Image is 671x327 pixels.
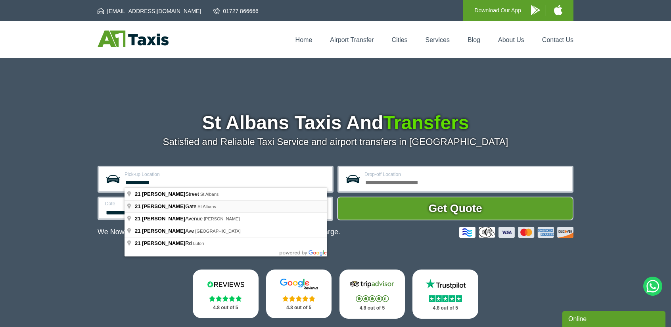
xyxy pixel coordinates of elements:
[266,270,332,318] a: Google Stars 4.8 out of 5
[135,228,140,234] span: 21
[105,201,207,206] label: Date
[98,136,573,147] p: Satisfied and Reliable Taxi Service and airport transfers in [GEOGRAPHIC_DATA]
[98,31,169,47] img: A1 Taxis St Albans LTD
[202,278,249,290] img: Reviews.io
[142,216,185,222] span: [PERSON_NAME]
[348,278,396,290] img: Tripadvisor
[201,303,250,313] p: 4.8 out of 5
[392,36,408,43] a: Cities
[98,228,340,236] p: We Now Accept Card & Contactless Payment In
[562,310,667,327] iframe: chat widget
[275,278,323,290] img: Google
[135,216,140,222] span: 21
[426,36,450,43] a: Services
[531,5,540,15] img: A1 Taxis Android App
[282,295,315,302] img: Stars
[339,270,405,319] a: Tripadvisor Stars 4.8 out of 5
[295,36,312,43] a: Home
[209,295,242,302] img: Stars
[356,295,389,302] img: Stars
[135,203,197,209] span: Gate
[275,303,323,313] p: 4.8 out of 5
[383,112,469,133] span: Transfers
[135,191,140,197] span: 21
[142,191,185,197] span: [PERSON_NAME]
[474,6,521,15] p: Download Our App
[142,228,185,234] span: [PERSON_NAME]
[142,203,185,209] span: [PERSON_NAME]
[193,241,204,246] span: Luton
[364,172,567,177] label: Drop-off Location
[135,191,200,197] span: Street
[98,7,201,15] a: [EMAIL_ADDRESS][DOMAIN_NAME]
[142,240,185,246] span: [PERSON_NAME]
[195,229,241,233] span: [GEOGRAPHIC_DATA]
[193,270,259,318] a: Reviews.io Stars 4.8 out of 5
[98,113,573,132] h1: St Albans Taxis And
[135,216,204,222] span: Avenue
[429,295,462,302] img: Stars
[412,270,478,319] a: Trustpilot Stars 4.8 out of 5
[200,192,219,197] span: St Albans
[337,197,573,220] button: Get Quote
[197,204,216,209] span: St Albans
[125,172,327,177] label: Pick-up Location
[204,216,240,221] span: [PERSON_NAME]
[135,240,140,246] span: 21
[330,36,374,43] a: Airport Transfer
[468,36,480,43] a: Blog
[135,228,195,234] span: Ave
[422,278,469,290] img: Trustpilot
[459,227,573,238] img: Credit And Debit Cards
[348,303,397,313] p: 4.8 out of 5
[498,36,524,43] a: About Us
[421,303,470,313] p: 4.8 out of 5
[542,36,573,43] a: Contact Us
[554,5,562,15] img: A1 Taxis iPhone App
[213,7,259,15] a: 01727 866666
[135,203,140,209] span: 21
[135,240,193,246] span: Rd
